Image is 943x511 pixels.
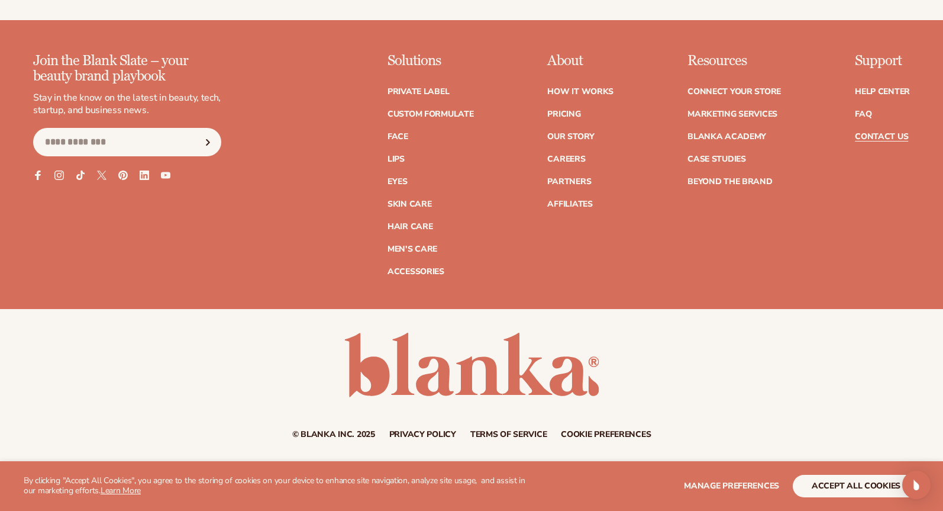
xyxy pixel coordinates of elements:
button: Manage preferences [684,475,779,497]
p: Support [855,53,910,69]
span: Manage preferences [684,480,779,491]
a: Lips [387,155,405,163]
p: About [547,53,613,69]
p: By clicking "Accept All Cookies", you agree to the storing of cookies on your device to enhance s... [24,476,531,496]
button: accept all cookies [793,475,919,497]
a: Blanka Academy [687,133,766,141]
small: © Blanka Inc. 2025 [292,429,375,440]
a: Marketing services [687,110,777,118]
button: Subscribe [195,128,221,156]
a: Partners [547,178,591,186]
a: Privacy policy [389,430,456,439]
a: Custom formulate [387,110,474,118]
p: Resources [687,53,781,69]
a: Face [387,133,408,141]
a: Affiliates [547,200,592,208]
a: Pricing [547,110,580,118]
a: How It Works [547,88,613,96]
a: Beyond the brand [687,178,773,186]
a: Contact Us [855,133,908,141]
div: Open Intercom Messenger [902,471,931,499]
a: Accessories [387,268,444,276]
a: Case Studies [687,155,746,163]
a: Private label [387,88,449,96]
a: Our Story [547,133,594,141]
a: Hair Care [387,223,432,231]
a: Help Center [855,88,910,96]
a: Terms of service [470,430,547,439]
a: Men's Care [387,245,437,253]
p: Solutions [387,53,474,69]
a: Eyes [387,178,408,186]
a: FAQ [855,110,871,118]
a: Skin Care [387,200,431,208]
p: Join the Blank Slate – your beauty brand playbook [33,53,221,85]
a: Learn More [101,485,141,496]
a: Cookie preferences [561,430,651,439]
a: Connect your store [687,88,781,96]
a: Careers [547,155,585,163]
p: Stay in the know on the latest in beauty, tech, startup, and business news. [33,92,221,117]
